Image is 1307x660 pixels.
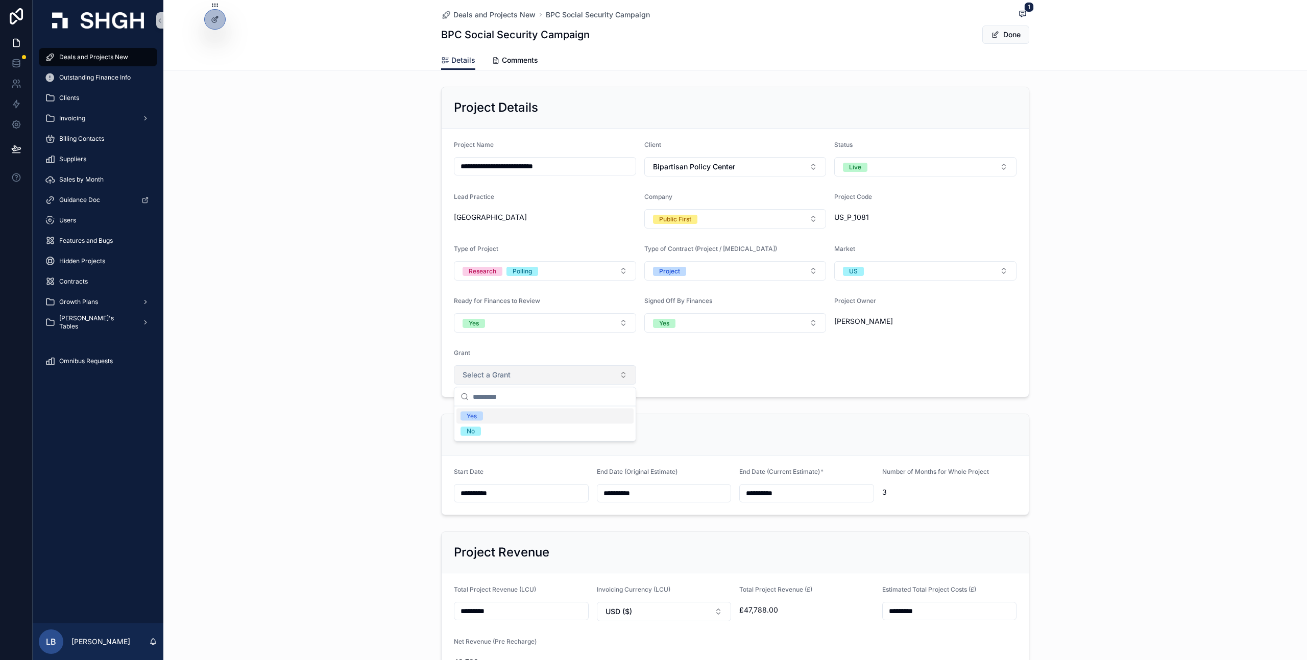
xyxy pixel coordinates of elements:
[454,212,527,222] span: [GEOGRAPHIC_DATA]
[453,10,536,20] span: Deals and Projects New
[882,468,989,475] span: Number of Months for Whole Project
[644,313,827,333] button: Select Button
[834,212,1016,222] span: US_P_1081
[843,266,864,276] button: Unselect US
[59,298,98,306] span: Growth Plans
[1024,2,1034,12] span: 1
[59,196,100,204] span: Guidance Doc
[59,175,104,184] span: Sales by Month
[739,605,874,615] span: £47,788.00
[39,109,157,128] a: Invoicing
[454,544,549,561] h2: Project Revenue
[39,352,157,370] a: Omnibus Requests
[644,209,827,229] button: Select Button
[659,267,680,276] div: Project
[33,41,163,384] div: scrollable content
[59,357,113,365] span: Omnibus Requests
[463,370,511,380] span: Select a Grant
[834,245,855,252] span: Market
[659,319,669,328] div: Yes
[463,266,502,276] button: Unselect RESEARCH
[59,73,131,82] span: Outstanding Finance Info
[644,245,777,252] span: Type of Contract (Project / [MEDICAL_DATA])
[492,51,538,71] a: Comments
[39,293,157,311] a: Growth Plans
[597,586,670,593] span: Invoicing Currency (LCU)
[849,163,861,172] div: Live
[39,150,157,168] a: Suppliers
[467,412,477,421] div: Yes
[644,297,712,304] span: Signed Off By Finances
[39,89,157,107] a: Clients
[52,12,144,29] img: App logo
[451,55,475,65] span: Details
[659,215,691,224] div: Public First
[454,193,494,200] span: Lead Practice
[513,267,532,276] div: Polling
[982,26,1029,44] button: Done
[834,193,872,200] span: Project Code
[606,606,632,617] span: USD ($)
[644,261,827,281] button: Select Button
[739,468,820,475] span: End Date (Current Estimate)
[39,130,157,148] a: Billing Contacts
[502,55,538,65] span: Comments
[39,68,157,87] a: Outstanding Finance Info
[39,313,157,332] a: [PERSON_NAME]'s Tables
[59,135,104,143] span: Billing Contacts
[441,28,590,42] h1: BPC Social Security Campaign
[59,114,85,122] span: Invoicing
[882,487,1017,497] span: 3
[441,51,475,70] a: Details
[834,316,893,326] span: [PERSON_NAME]
[849,267,858,276] div: US
[739,586,812,593] span: Total Project Revenue (£)
[59,155,86,163] span: Suppliers
[597,468,677,475] span: End Date (Original Estimate)
[454,468,483,475] span: Start Date
[653,162,735,172] span: Bipartisan Policy Center
[467,427,475,436] div: No
[39,191,157,209] a: Guidance Doc
[46,636,56,648] span: LB
[59,257,105,265] span: Hidden Projects
[454,407,636,441] div: Suggestions
[506,266,538,276] button: Unselect POLLING
[834,141,853,148] span: Status
[834,297,876,304] span: Project Owner
[469,267,496,276] div: Research
[441,10,536,20] a: Deals and Projects New
[59,53,128,61] span: Deals and Projects New
[644,193,672,200] span: Company
[39,232,157,250] a: Features and Bugs
[71,637,130,647] p: [PERSON_NAME]
[546,10,650,20] a: BPC Social Security Campaign
[454,313,636,333] button: Select Button
[59,216,76,224] span: Users
[39,252,157,270] a: Hidden Projects
[59,277,88,286] span: Contracts
[39,170,157,189] a: Sales by Month
[454,297,540,304] span: Ready for Finances to Review
[834,157,1016,176] button: Select Button
[454,245,498,252] span: Type of Project
[454,261,636,281] button: Select Button
[59,94,79,102] span: Clients
[454,349,470,357] span: Grant
[469,319,479,328] div: Yes
[644,141,661,148] span: Client
[454,365,636,385] button: Select Button
[1016,8,1029,21] button: 1
[59,314,134,331] span: [PERSON_NAME]'s Tables
[454,586,536,593] span: Total Project Revenue (LCU)
[644,157,827,176] button: Select Button
[39,272,157,291] a: Contracts
[454,638,537,645] span: Net Revenue (Pre Recharge)
[834,261,1016,281] button: Select Button
[59,237,113,245] span: Features and Bugs
[597,602,732,621] button: Select Button
[39,211,157,230] a: Users
[39,48,157,66] a: Deals and Projects New
[454,99,538,116] h2: Project Details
